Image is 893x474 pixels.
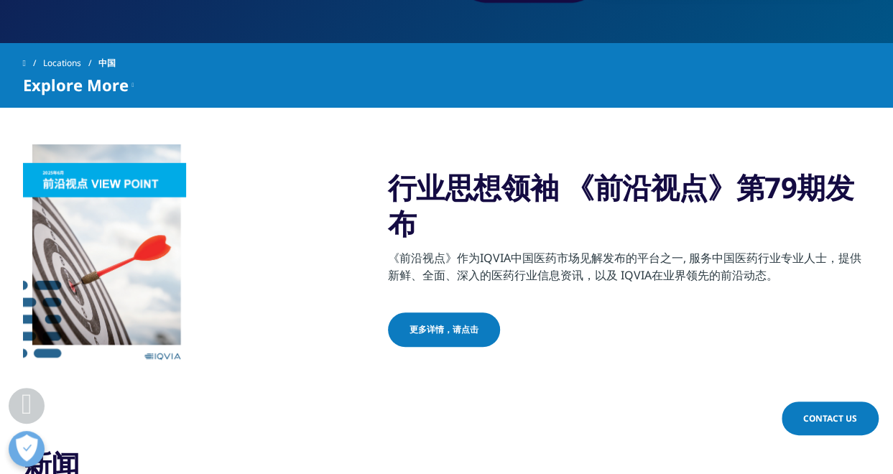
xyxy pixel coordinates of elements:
[43,50,98,76] a: Locations
[98,50,116,76] span: 中国
[803,412,857,424] span: Contact Us
[9,431,45,467] button: Open Preferences
[388,249,871,284] p: 《前沿视点》作为IQVIA中国医药市场见解发布的平台之一, 服务中国医药行业专业人士，提供新鲜、全面、深入的医药行业信息资讯，以及 IQVIA在业界领先的前沿动态。
[782,401,879,435] a: Contact Us
[410,323,478,336] span: 更多详情，请点击
[388,312,500,347] a: 更多详情，请点击
[388,169,871,249] h2: 行业思想领袖 《前沿视点》第79期发布
[23,76,129,93] span: Explore More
